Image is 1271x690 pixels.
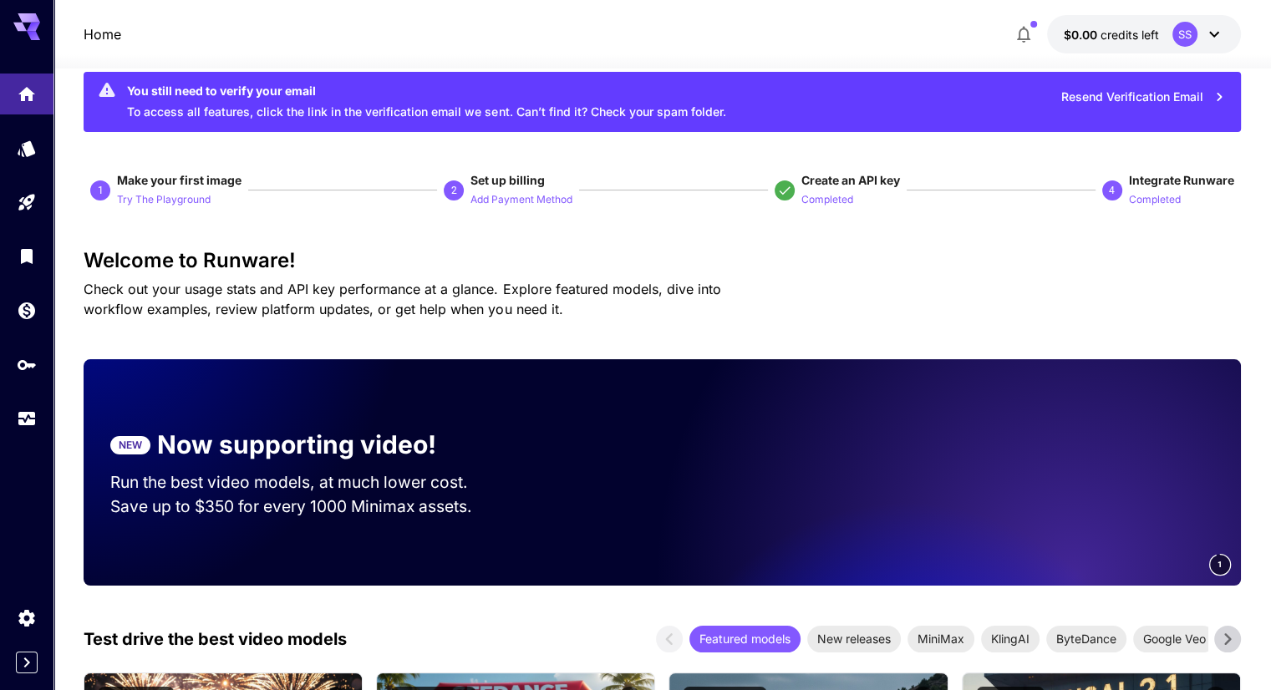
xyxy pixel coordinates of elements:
[1129,192,1181,208] p: Completed
[17,607,37,628] div: Settings
[807,626,901,652] div: New releases
[17,246,37,266] div: Library
[470,189,572,209] button: Add Payment Method
[1046,630,1126,647] span: ByteDance
[1047,15,1241,53] button: $0.00SS
[451,183,457,198] p: 2
[807,630,901,647] span: New releases
[17,134,37,155] div: Models
[17,80,37,101] div: Home
[1052,80,1234,114] button: Resend Verification Email
[119,438,142,453] p: NEW
[1133,626,1216,652] div: Google Veo
[84,281,720,317] span: Check out your usage stats and API key performance at a glance. Explore featured models, dive int...
[1046,626,1126,652] div: ByteDance
[981,626,1040,652] div: KlingAI
[127,82,725,99] div: You still need to verify your email
[117,192,211,208] p: Try The Playground
[17,354,37,375] div: API Keys
[157,426,436,464] p: Now supporting video!
[84,24,121,44] nav: breadcrumb
[801,192,853,208] p: Completed
[470,192,572,208] p: Add Payment Method
[689,626,801,652] div: Featured models
[117,173,241,187] span: Make your first image
[981,630,1040,647] span: KlingAI
[110,470,500,495] p: Run the best video models, at much lower cost.
[801,173,900,187] span: Create an API key
[17,192,37,213] div: Playground
[470,173,545,187] span: Set up billing
[17,300,37,321] div: Wallet
[98,183,104,198] p: 1
[84,627,347,652] p: Test drive the best video models
[16,652,38,673] button: Expand sidebar
[1133,630,1216,647] span: Google Veo
[1109,183,1115,198] p: 4
[801,189,853,209] button: Completed
[1101,28,1159,42] span: credits left
[117,189,211,209] button: Try The Playground
[84,24,121,44] a: Home
[1172,22,1197,47] div: SS
[1129,173,1234,187] span: Integrate Runware
[1064,26,1159,43] div: $0.00
[110,495,500,519] p: Save up to $350 for every 1000 Minimax assets.
[17,408,37,429] div: Usage
[1064,28,1101,42] span: $0.00
[907,626,974,652] div: MiniMax
[127,77,725,127] div: To access all features, click the link in the verification email we sent. Can’t find it? Check yo...
[84,249,1240,272] h3: Welcome to Runware!
[689,630,801,647] span: Featured models
[907,630,974,647] span: MiniMax
[1218,558,1223,571] span: 1
[1129,189,1181,209] button: Completed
